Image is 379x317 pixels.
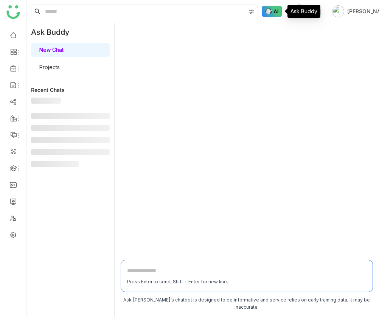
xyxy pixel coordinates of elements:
img: search-type.svg [249,9,255,15]
img: ask-buddy-hover.svg [262,6,282,17]
a: New Chat [37,47,64,53]
div: Press Enter to send, Shift + Enter for new line.. [127,278,229,286]
div: Ask [PERSON_NAME]’s chatbot is designed to be informative and service relies on early training da... [121,297,373,311]
div: Ask Buddy [26,23,114,41]
img: logo [6,5,20,19]
div: 1 [296,5,303,11]
div: Recent Chats [31,87,110,93]
img: avatar [332,5,344,17]
div: Ask Buddy [287,5,320,18]
a: Projects [37,64,60,70]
